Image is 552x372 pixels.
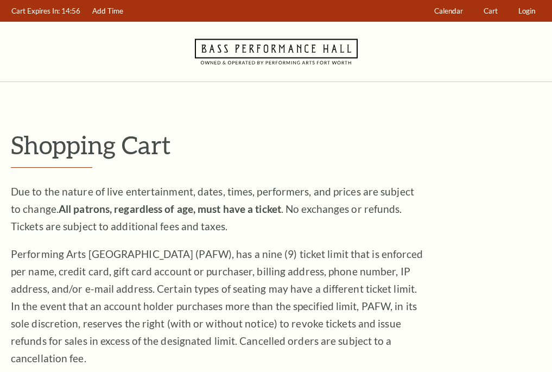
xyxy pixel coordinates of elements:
[11,245,423,367] p: Performing Arts [GEOGRAPHIC_DATA] (PAFW), has a nine (9) ticket limit that is enforced per name, ...
[434,7,463,15] span: Calendar
[11,185,414,232] span: Due to the nature of live entertainment, dates, times, performers, and prices are subject to chan...
[61,7,80,15] span: 14:56
[518,7,535,15] span: Login
[429,1,468,22] a: Calendar
[59,203,281,215] strong: All patrons, regardless of age, must have a ticket
[87,1,129,22] a: Add Time
[11,7,60,15] span: Cart Expires In:
[484,7,498,15] span: Cart
[479,1,503,22] a: Cart
[11,131,541,159] p: Shopping Cart
[513,1,541,22] a: Login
